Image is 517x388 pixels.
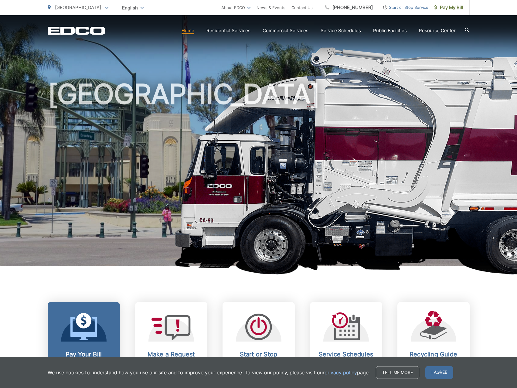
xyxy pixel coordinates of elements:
a: privacy policy [325,369,357,376]
a: Service Schedules [321,27,361,34]
a: Contact Us [291,4,313,11]
a: Commercial Services [263,27,308,34]
a: Residential Services [206,27,250,34]
a: EDCD logo. Return to the homepage. [48,26,105,35]
h2: Make a Request [141,351,201,358]
a: About EDCO [221,4,250,11]
h1: [GEOGRAPHIC_DATA] [48,79,470,271]
span: I agree [425,366,453,379]
a: Public Facilities [373,27,407,34]
span: [GEOGRAPHIC_DATA] [55,5,101,10]
a: News & Events [257,4,285,11]
a: Resource Center [419,27,456,34]
h2: Service Schedules [316,351,376,358]
p: We use cookies to understand how you use our site and to improve your experience. To view our pol... [48,369,370,376]
span: English [117,2,148,13]
a: Home [182,27,194,34]
h2: Recycling Guide [403,351,464,358]
a: Tell me more [376,366,419,379]
h2: Start or Stop Service [229,351,289,365]
span: Pay My Bill [434,4,463,11]
h2: Pay Your Bill [54,351,114,358]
